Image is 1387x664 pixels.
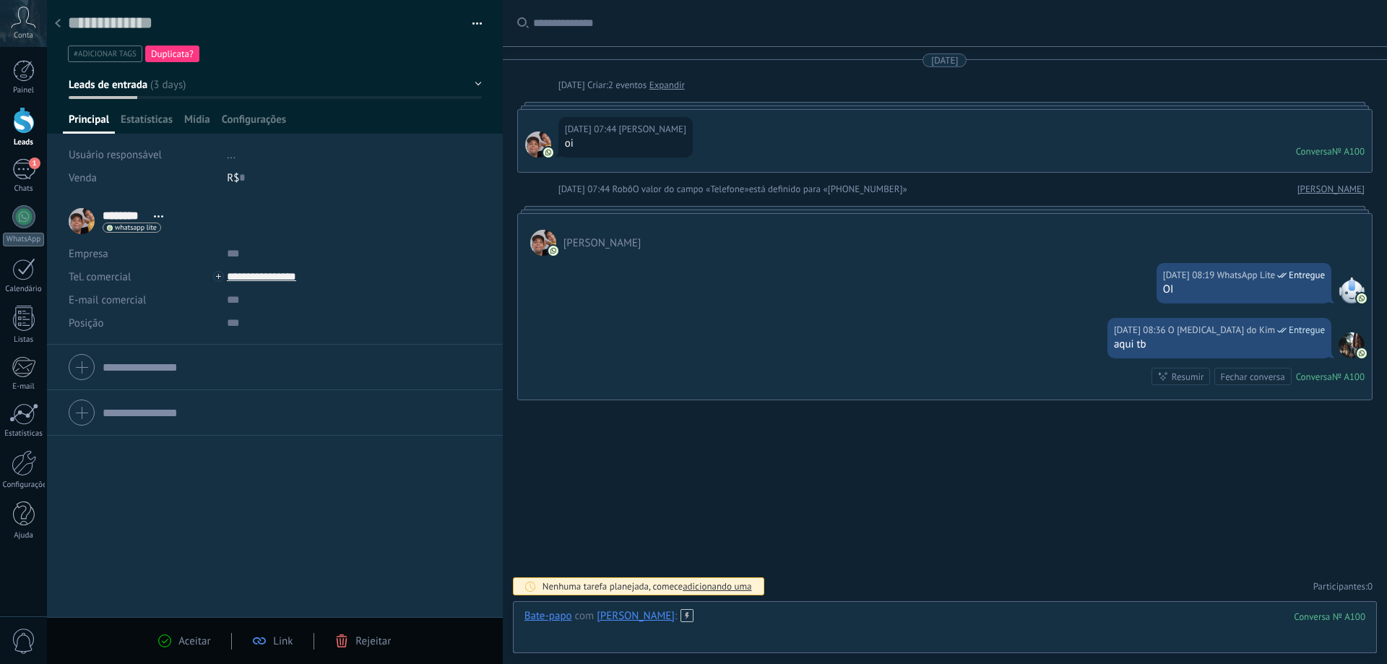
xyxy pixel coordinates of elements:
[184,113,210,134] span: Mídia
[3,138,45,147] div: Leads
[1339,332,1365,358] span: O Tao do Kim
[1114,337,1325,352] div: aqui tb
[575,609,595,624] span: com
[227,148,236,162] span: ...
[69,293,146,307] span: E-mail comercial
[1172,370,1204,384] div: Resumir
[69,288,146,311] button: E-mail comercial
[608,78,647,92] span: 2 eventos
[222,113,286,134] span: Configurações
[1332,145,1365,158] div: № A100
[69,113,109,134] span: Principal
[3,382,45,392] div: E-mail
[1313,580,1373,592] a: Participantes:0
[69,143,216,166] div: Usuário responsável
[1332,371,1365,383] div: № A100
[3,233,44,246] div: WhatsApp
[749,182,907,197] span: está definido para «[PHONE_NUMBER]»
[14,31,33,40] span: Conta
[1294,611,1365,623] div: 100
[1289,268,1325,283] span: Entregue
[3,86,45,95] div: Painel
[3,531,45,540] div: Ajuda
[1297,182,1365,197] a: [PERSON_NAME]
[3,285,45,294] div: Calendário
[558,182,613,197] div: [DATE] 07:44
[3,335,45,345] div: Listas
[565,122,619,137] div: [DATE] 07:44
[69,148,162,162] span: Usuário responsável
[619,122,686,137] span: Joakim R
[1357,348,1367,358] img: com.amocrm.amocrmwa.svg
[29,158,40,169] span: 1
[227,166,481,189] div: R$
[563,236,641,250] span: Joakim R
[1357,293,1367,303] img: com.amocrm.amocrmwa.svg
[355,634,391,648] span: Rejeitar
[1367,580,1373,592] span: 0
[273,634,293,648] span: Link
[675,609,677,624] span: :
[3,429,45,439] div: Estatísticas
[530,230,556,256] span: Joakim R
[115,224,157,231] span: whatsapp lite
[1296,371,1332,383] div: Conversa
[69,265,131,288] button: Tel. comercial
[1289,323,1325,337] span: Entregue
[558,78,587,92] div: [DATE]
[1217,268,1275,283] span: WhatsApp Lite
[1339,277,1365,303] span: WhatsApp Lite
[597,609,675,622] div: Joakim R
[548,246,558,256] img: com.amocrm.amocrmwa.svg
[543,580,752,592] div: Nenhuma tarefa planejada, comece
[649,78,685,92] a: Expandir
[1114,323,1168,337] div: [DATE] 08:36
[525,131,551,158] span: Joakim R
[1220,370,1284,384] div: Fechar conversa
[121,113,173,134] span: Estatísticas
[543,147,553,158] img: com.amocrm.amocrmwa.svg
[1163,283,1325,297] div: OI
[69,171,97,185] span: Venda
[613,183,633,195] span: Robô
[633,182,749,197] span: O valor do campo «Telefone»
[69,270,131,284] span: Tel. comercial
[69,166,216,189] div: Venda
[3,184,45,194] div: Chats
[69,242,216,265] div: Empresa
[565,137,686,151] div: oi
[1163,268,1217,283] div: [DATE] 08:19
[69,311,216,335] div: Posição
[931,53,958,67] div: [DATE]
[178,634,210,648] span: Aceitar
[74,49,137,59] span: #adicionar tags
[151,48,194,60] span: Duplicata?
[683,580,751,592] span: adicionando uma
[1296,145,1332,158] div: Conversa
[558,78,685,92] div: Criar:
[69,318,103,329] span: Posição
[1168,323,1275,337] span: O Tao do Kim (Seção de vendas)
[3,480,45,490] div: Configurações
